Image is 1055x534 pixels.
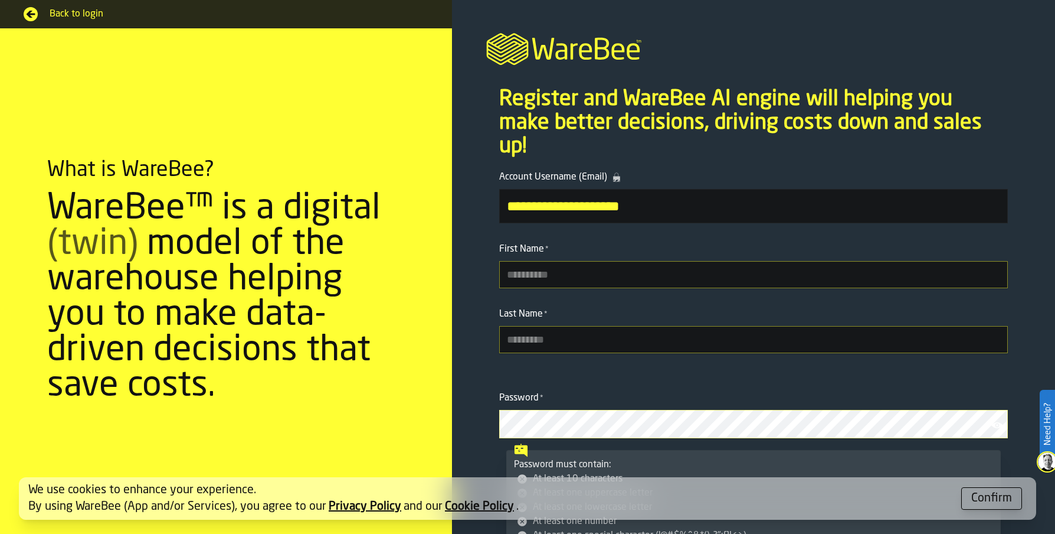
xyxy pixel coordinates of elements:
[499,189,1008,223] input: button-toolbar-Account Username (Email)
[499,391,1008,438] label: button-toolbar-Password
[545,245,549,253] span: Required
[499,391,1008,405] div: Password
[499,326,1008,353] input: button-toolbar-Last Name
[544,310,548,318] span: Required
[47,191,405,404] div: WareBee™ is a digital model of the warehouse helping you to make data-driven decisions that save ...
[991,419,1005,431] button: button-toolbar-Password
[1041,391,1054,457] label: Need Help?
[499,307,1008,321] div: Last Name
[19,477,1036,520] div: alert-[object Object]
[50,7,428,21] span: Back to login
[499,242,1008,256] div: First Name
[329,501,401,513] a: Privacy Policy
[452,19,1055,76] a: logo-header
[499,307,1008,353] label: button-toolbar-Last Name
[540,394,543,402] span: Required
[47,227,138,262] span: (twin)
[961,487,1022,510] button: button-
[971,490,1012,507] div: Confirm
[47,158,214,182] div: What is WareBee?
[499,242,1008,288] label: button-toolbar-First Name
[499,170,1008,223] label: button-toolbar-Account Username (Email)
[499,261,1008,288] input: button-toolbar-First Name
[499,87,1008,158] p: Register and WareBee AI engine will helping you make better decisions, driving costs down and sal...
[24,7,428,21] a: Back to login
[499,410,1008,438] input: button-toolbar-Password
[499,170,1008,184] div: Account Username (Email)
[28,482,952,515] div: We use cookies to enhance your experience. By using WareBee (App and/or Services), you agree to o...
[445,501,514,513] a: Cookie Policy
